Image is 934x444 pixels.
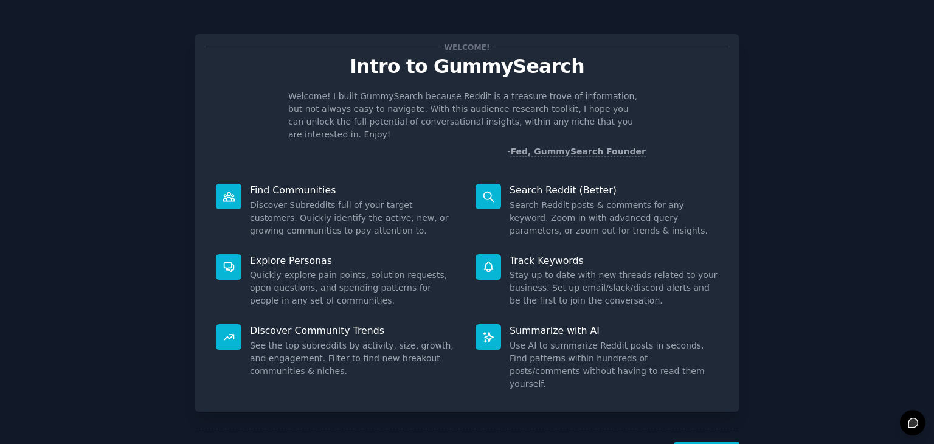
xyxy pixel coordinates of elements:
[510,147,646,157] a: Fed, GummySearch Founder
[250,199,458,237] dd: Discover Subreddits full of your target customers. Quickly identify the active, new, or growing c...
[510,339,718,390] dd: Use AI to summarize Reddit posts in seconds. Find patterns within hundreds of posts/comments with...
[250,254,458,267] p: Explore Personas
[510,269,718,307] dd: Stay up to date with new threads related to your business. Set up email/slack/discord alerts and ...
[250,269,458,307] dd: Quickly explore pain points, solution requests, open questions, and spending patterns for people ...
[510,184,718,196] p: Search Reddit (Better)
[507,145,646,158] div: -
[442,41,492,54] span: Welcome!
[288,90,646,141] p: Welcome! I built GummySearch because Reddit is a treasure trove of information, but not always ea...
[510,324,718,337] p: Summarize with AI
[510,199,718,237] dd: Search Reddit posts & comments for any keyword. Zoom in with advanced query parameters, or zoom o...
[250,184,458,196] p: Find Communities
[250,324,458,337] p: Discover Community Trends
[207,56,727,77] p: Intro to GummySearch
[510,254,718,267] p: Track Keywords
[250,339,458,378] dd: See the top subreddits by activity, size, growth, and engagement. Filter to find new breakout com...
